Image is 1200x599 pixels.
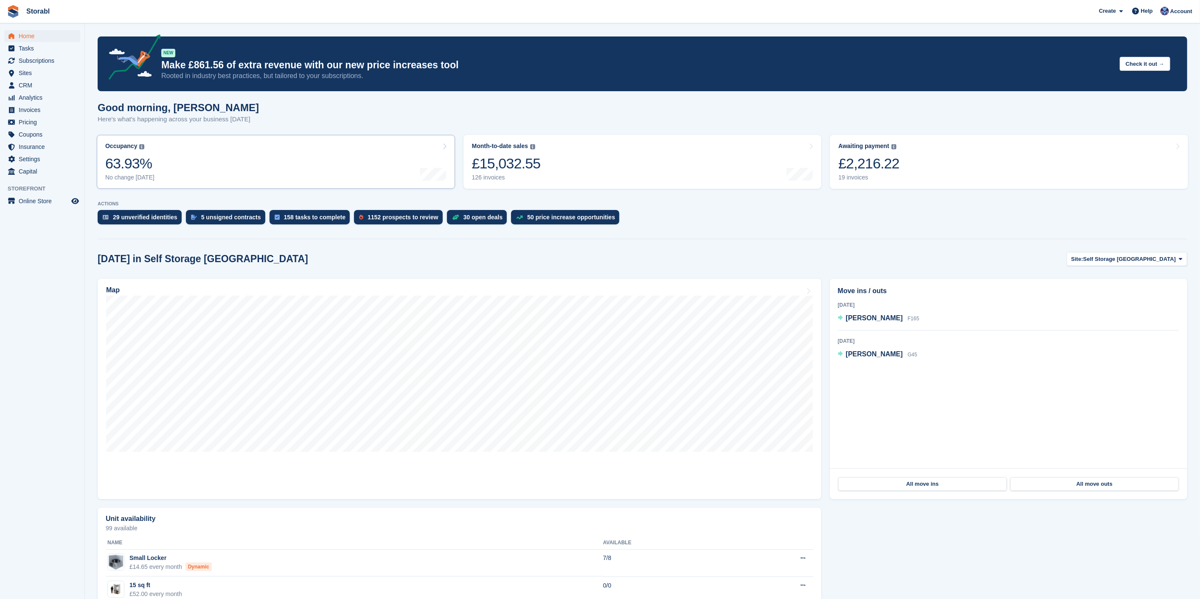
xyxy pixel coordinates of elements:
a: menu [4,92,80,104]
a: 50 price increase opportunities [511,210,624,229]
span: F165 [908,316,919,322]
span: Settings [19,153,70,165]
a: menu [4,165,80,177]
span: Insurance [19,141,70,153]
span: Invoices [19,104,70,116]
span: Capital [19,165,70,177]
a: menu [4,42,80,54]
div: 63.93% [105,155,155,172]
a: Map [98,279,821,499]
a: menu [4,153,80,165]
a: 5 unsigned contracts [186,210,270,229]
div: [DATE] [838,337,1179,345]
div: 158 tasks to complete [284,214,346,221]
div: 1152 prospects to review [368,214,438,221]
div: Occupancy [105,143,137,150]
span: Home [19,30,70,42]
div: Dynamic [185,563,212,571]
div: £52.00 every month [129,590,182,599]
a: menu [4,195,80,207]
span: Account [1170,7,1192,16]
a: menu [4,67,80,79]
button: Site: Self Storage [GEOGRAPHIC_DATA] [1067,252,1187,266]
span: Coupons [19,129,70,140]
th: Available [603,536,732,550]
h2: Move ins / outs [838,286,1179,296]
a: All move outs [1010,477,1179,491]
img: icon-info-grey-7440780725fd019a000dd9b08b2336e03edf1995a4989e88bcd33f0948082b44.svg [530,144,535,149]
img: deal-1b604bf984904fb50ccaf53a9ad4b4a5d6e5aea283cecdc64d6e3604feb123c2.svg [452,214,459,220]
div: £2,216.22 [838,155,899,172]
a: menu [4,30,80,42]
img: icon-info-grey-7440780725fd019a000dd9b08b2336e03edf1995a4989e88bcd33f0948082b44.svg [891,144,896,149]
span: Help [1141,7,1153,15]
a: Occupancy 63.93% No change [DATE] [97,135,455,189]
p: ACTIONS [98,201,1187,207]
a: [PERSON_NAME] F165 [838,313,919,324]
a: menu [4,116,80,128]
a: 158 tasks to complete [270,210,354,229]
div: NEW [161,49,175,57]
div: 15 sq ft [129,581,182,590]
img: price_increase_opportunities-93ffe204e8149a01c8c9dc8f82e8f89637d9d84a8eef4429ea346261dce0b2c0.svg [516,216,523,219]
a: Storabl [23,4,53,18]
td: 7/8 [603,549,732,577]
img: 15-sqft-unit.jpg [108,583,124,596]
img: Tegan Ewart [1161,7,1169,15]
span: CRM [19,79,70,91]
span: Create [1099,7,1116,15]
p: 99 available [106,525,813,531]
a: menu [4,129,80,140]
a: 30 open deals [447,210,511,229]
img: contract_signature_icon-13c848040528278c33f63329250d36e43548de30e8caae1d1a13099fd9432cc5.svg [191,215,197,220]
span: [PERSON_NAME] [846,350,903,358]
img: price-adjustments-announcement-icon-8257ccfd72463d97f412b2fc003d46551f7dbcb40ab6d574587a9cd5c0d94... [101,34,161,83]
span: Online Store [19,195,70,207]
span: Pricing [19,116,70,128]
span: Site: [1071,255,1083,263]
span: Self Storage [GEOGRAPHIC_DATA] [1083,255,1176,263]
div: 126 invoices [472,174,541,181]
a: Month-to-date sales £15,032.55 126 invoices [464,135,822,189]
div: Small Locker [129,554,212,563]
h2: Map [106,286,120,294]
h2: [DATE] in Self Storage [GEOGRAPHIC_DATA] [98,253,308,265]
div: Month-to-date sales [472,143,528,150]
a: All move ins [838,477,1007,491]
span: Sites [19,67,70,79]
a: 29 unverified identities [98,210,186,229]
span: G45 [908,352,917,358]
img: prospect-51fa495bee0391a8d652442698ab0144808aea92771e9ea1ae160a38d050c398.svg [359,215,363,220]
div: [DATE] [838,301,1179,309]
span: Tasks [19,42,70,54]
a: menu [4,79,80,91]
div: 19 invoices [838,174,899,181]
img: Screenshot%202023-05-19%20at%2014.17.08.png [108,554,124,570]
div: 50 price increase opportunities [527,214,615,221]
div: 5 unsigned contracts [201,214,261,221]
span: [PERSON_NAME] [846,314,903,322]
div: 29 unverified identities [113,214,177,221]
div: £14.65 every month [129,563,212,571]
a: menu [4,141,80,153]
span: Analytics [19,92,70,104]
p: Here's what's happening across your business [DATE] [98,115,259,124]
a: [PERSON_NAME] G45 [838,349,917,360]
span: Subscriptions [19,55,70,67]
h2: Unit availability [106,515,155,523]
h1: Good morning, [PERSON_NAME] [98,102,259,113]
img: stora-icon-8386f47178a22dfd0bd8f6a31ec36ba5ce8667c1dd55bd0f319d3a0aa187defe.svg [7,5,20,18]
div: 30 open deals [464,214,503,221]
img: task-75834270c22a3079a89374b754ae025e5fb1db73e45f91037f5363f120a921f8.svg [275,215,280,220]
p: Rooted in industry best practices, but tailored to your subscriptions. [161,71,1113,81]
a: menu [4,55,80,67]
th: Name [106,536,603,550]
p: Make £861.56 of extra revenue with our new price increases tool [161,59,1113,71]
div: No change [DATE] [105,174,155,181]
div: £15,032.55 [472,155,541,172]
span: Storefront [8,185,84,193]
a: Preview store [70,196,80,206]
button: Check it out → [1120,57,1170,71]
img: verify_identity-adf6edd0f0f0b5bbfe63781bf79b02c33cf7c696d77639b501bdc392416b5a36.svg [103,215,109,220]
a: menu [4,104,80,116]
